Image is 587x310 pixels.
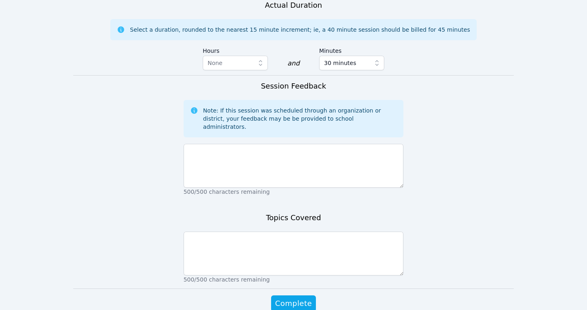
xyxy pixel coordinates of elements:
h3: Session Feedback [261,80,326,92]
div: and [287,59,300,68]
span: None [208,60,223,66]
p: 500/500 characters remaining [184,188,404,196]
label: Hours [203,43,268,56]
span: 30 minutes [324,58,356,68]
h3: Topics Covered [266,212,321,223]
div: Select a duration, rounded to the nearest 15 minute increment; ie, a 40 minute session should be ... [130,26,470,34]
div: Note: If this session was scheduled through an organization or district, your feedback may be be ... [203,106,397,131]
button: 30 minutes [319,56,384,70]
button: None [203,56,268,70]
p: 500/500 characters remaining [184,275,404,284]
span: Complete [275,298,312,309]
label: Minutes [319,43,384,56]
